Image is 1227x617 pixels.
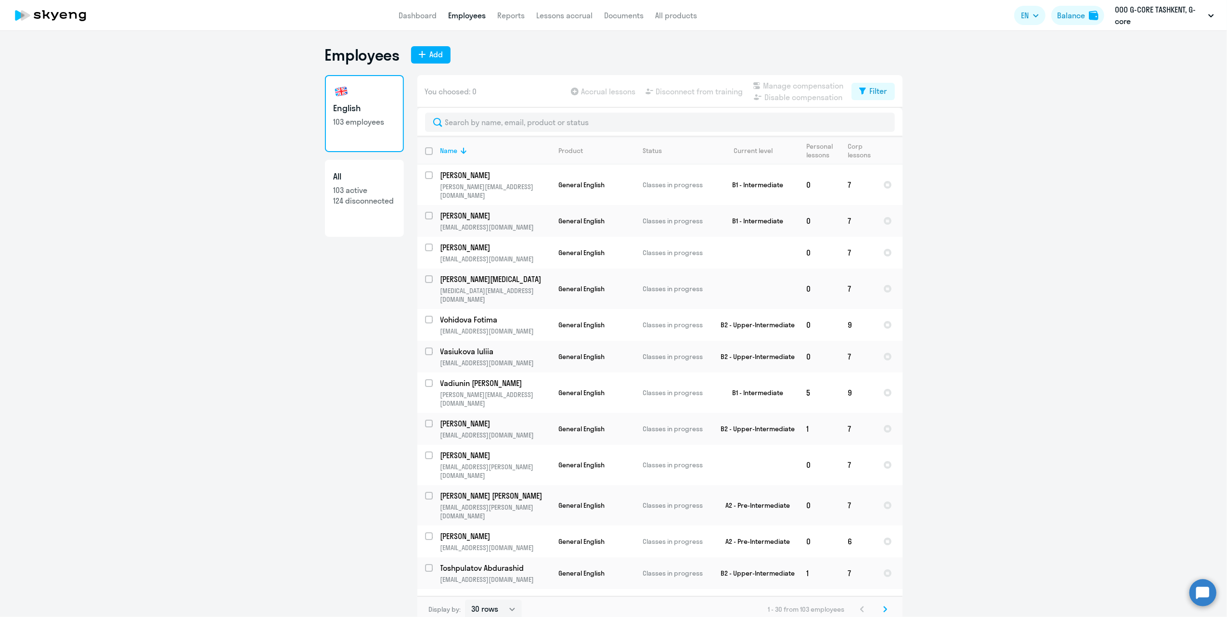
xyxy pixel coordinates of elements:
[643,321,709,329] p: Classes in progress
[710,526,799,557] td: A2 - Pre-Intermediate
[710,309,799,341] td: B2 - Upper-Intermediate
[840,269,876,309] td: 7
[710,205,799,237] td: B1 - Intermediate
[440,242,551,253] a: [PERSON_NAME]
[799,413,840,445] td: 1
[440,146,551,155] div: Name
[1051,6,1104,25] button: Balancebalance
[440,543,551,552] p: [EMAIL_ADDRESS][DOMAIN_NAME]
[710,341,799,373] td: B2 - Upper-Intermediate
[440,170,551,180] a: [PERSON_NAME]
[559,284,605,293] span: General English
[799,373,840,413] td: 5
[425,113,895,132] input: Search by name, email, product or status
[559,180,605,189] span: General English
[440,503,551,520] p: [EMAIL_ADDRESS][PERSON_NAME][DOMAIN_NAME]
[440,390,551,408] p: [PERSON_NAME][EMAIL_ADDRESS][DOMAIN_NAME]
[440,327,551,335] p: [EMAIL_ADDRESS][DOMAIN_NAME]
[440,210,549,221] p: [PERSON_NAME]
[325,45,400,64] h1: Employees
[840,237,876,269] td: 7
[536,11,593,20] a: Lessons accrual
[440,346,549,357] p: Vasiukova Iuliia
[799,445,840,485] td: 0
[840,205,876,237] td: 7
[440,242,549,253] p: [PERSON_NAME]
[440,314,551,325] a: Vohidova Fotima
[799,557,840,589] td: 1
[604,11,644,20] a: Documents
[440,563,551,573] a: Toshpulatov Abdurashid
[440,450,551,461] a: [PERSON_NAME]
[440,378,551,388] a: Vadiunin [PERSON_NAME]
[440,170,549,180] p: [PERSON_NAME]
[425,86,477,97] span: You choosed: 0
[1115,4,1204,27] p: ООО G-CORE TASHKENT, G-core
[440,563,549,573] p: Toshpulatov Abdurashid
[710,165,799,205] td: B1 - Intermediate
[559,501,605,510] span: General English
[334,170,395,183] h3: All
[807,142,840,159] div: Personal lessons
[559,146,583,155] div: Product
[440,314,549,325] p: Vohidova Fotima
[440,378,549,388] p: Vadiunin [PERSON_NAME]
[840,557,876,589] td: 7
[840,341,876,373] td: 7
[643,146,662,155] div: Status
[870,85,887,97] div: Filter
[440,210,551,221] a: [PERSON_NAME]
[840,413,876,445] td: 7
[334,84,349,99] img: english
[710,557,799,589] td: B2 - Upper-Intermediate
[440,286,551,304] p: [MEDICAL_DATA][EMAIL_ADDRESS][DOMAIN_NAME]
[1021,10,1029,21] span: EN
[559,352,605,361] span: General English
[559,388,605,397] span: General English
[440,490,551,501] a: [PERSON_NAME] [PERSON_NAME]
[440,359,551,367] p: [EMAIL_ADDRESS][DOMAIN_NAME]
[643,180,709,189] p: Classes in progress
[799,341,840,373] td: 0
[440,346,551,357] a: Vasiukova Iuliia
[440,274,549,284] p: [PERSON_NAME][MEDICAL_DATA]
[440,463,551,480] p: [EMAIL_ADDRESS][PERSON_NAME][DOMAIN_NAME]
[717,146,799,155] div: Current level
[440,431,551,439] p: [EMAIL_ADDRESS][DOMAIN_NAME]
[429,49,443,60] div: Add
[440,575,551,584] p: [EMAIL_ADDRESS][DOMAIN_NAME]
[411,46,451,64] button: Add
[440,531,549,541] p: [PERSON_NAME]
[325,160,404,237] a: All103 active124 disconnected
[852,83,895,100] button: Filter
[848,142,875,159] div: Corp lessons
[440,490,549,501] p: [PERSON_NAME] [PERSON_NAME]
[840,485,876,526] td: 7
[440,594,551,605] a: Stroikina Sofia
[440,182,551,200] p: [PERSON_NAME][EMAIL_ADDRESS][DOMAIN_NAME]
[643,461,709,469] p: Classes in progress
[848,142,871,159] div: Corp lessons
[807,142,834,159] div: Personal lessons
[334,102,395,115] h3: English
[768,605,845,614] span: 1 - 30 from 103 employees
[559,537,605,546] span: General English
[440,255,551,263] p: [EMAIL_ADDRESS][DOMAIN_NAME]
[799,237,840,269] td: 0
[840,373,876,413] td: 9
[559,217,605,225] span: General English
[799,205,840,237] td: 0
[334,185,395,195] p: 103 active
[643,352,709,361] p: Classes in progress
[1110,4,1219,27] button: ООО G-CORE TASHKENT, G-core
[559,248,605,257] span: General English
[643,537,709,546] p: Classes in progress
[440,531,551,541] a: [PERSON_NAME]
[799,165,840,205] td: 0
[559,569,605,578] span: General English
[710,485,799,526] td: A2 - Pre-Intermediate
[559,424,605,433] span: General English
[643,569,709,578] p: Classes in progress
[334,116,395,127] p: 103 employees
